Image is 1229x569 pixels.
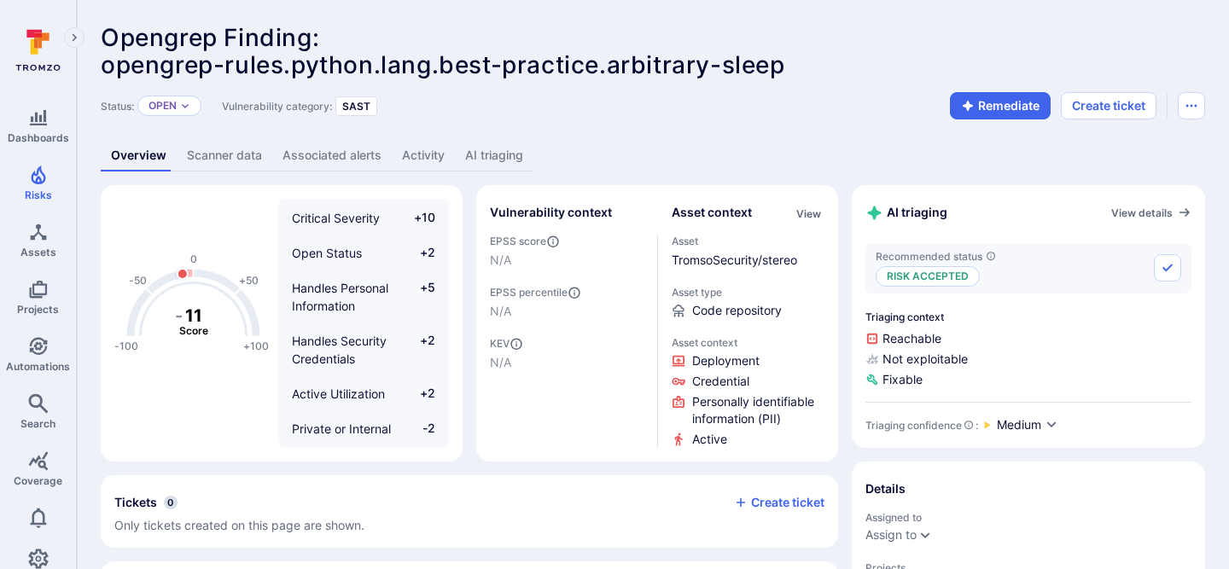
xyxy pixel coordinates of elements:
button: Accept recommended status [1154,254,1181,282]
span: Opengrep Finding: [101,23,319,52]
span: Assigned to [865,511,1191,524]
span: Handles Personal Information [292,281,388,313]
span: Click to view evidence [692,373,749,390]
span: +2 [403,332,435,368]
tspan: - [175,305,183,325]
span: Asset context [672,336,825,349]
span: EPSS percentile [490,286,644,299]
span: Dashboards [8,131,69,144]
text: +100 [243,340,269,352]
span: Only tickets created on this page are shown. [114,518,364,532]
button: Remediate [950,92,1051,119]
button: View [793,207,824,220]
div: Click to view all asset context details [793,204,824,222]
span: +2 [403,385,435,403]
a: Associated alerts [272,140,392,171]
span: N/A [490,252,644,269]
h2: Details [865,480,906,497]
span: N/A [490,303,644,320]
span: Critical Severity [292,211,380,225]
span: Active Utilization [292,386,385,401]
h2: AI triaging [865,204,947,222]
button: Assign to [865,528,917,542]
button: Expand navigation menu [64,27,84,48]
span: Handles Security Credentials [292,334,387,366]
span: Coverage [14,474,62,487]
a: Overview [101,140,177,171]
span: 0 [164,496,178,509]
g: The vulnerability score is based on the parameters defined in the settings [160,305,228,337]
span: Projects [17,303,59,316]
button: Create ticket [1061,92,1156,119]
span: Click to view evidence [692,393,825,427]
button: Open [149,99,177,113]
tspan: 11 [185,305,202,325]
span: +5 [403,279,435,315]
section: tickets card [101,475,838,548]
text: -100 [114,340,138,352]
span: Asset [672,235,825,247]
a: Activity [392,140,455,171]
span: -2 [403,420,435,456]
text: +50 [239,274,259,287]
i: Expand navigation menu [68,31,80,45]
span: Search [20,417,55,430]
svg: AI Triaging Agent self-evaluates the confidence behind recommended status based on the depth and ... [964,420,974,430]
span: Open Status [292,246,362,260]
p: Risk accepted [876,266,980,287]
span: EPSS score [490,235,644,248]
button: Medium [997,416,1058,434]
span: Code repository [692,302,782,319]
span: +10 [403,209,435,227]
span: Recommended status [876,250,996,263]
span: KEV [490,337,644,351]
button: Expand dropdown [180,101,190,111]
a: View details [1111,206,1191,219]
text: -50 [129,274,147,287]
a: TromsoSecurity/stereo [672,253,797,267]
h2: Asset context [672,204,752,221]
button: Options menu [1178,92,1205,119]
h2: Tickets [114,494,157,511]
text: 0 [190,253,197,265]
span: opengrep-rules.python.lang.best-practice.arbitrary-sleep [101,50,785,79]
button: Expand dropdown [918,528,932,542]
span: Automations [6,360,70,373]
svg: AI triaging agent's recommendation for vulnerability status [986,251,996,261]
a: Scanner data [177,140,272,171]
text: Score [179,324,208,337]
span: Assets [20,246,56,258]
button: Create ticket [734,495,824,510]
span: Triaging context [865,311,1191,323]
span: Click to view evidence [692,352,760,369]
span: Asset type [672,286,825,299]
h2: Vulnerability context [490,204,612,221]
div: Collapse [101,475,838,548]
span: Status: [101,100,134,113]
div: Vulnerability tabs [101,140,1205,171]
div: Triaging confidence : [865,419,978,432]
span: Medium [997,416,1041,433]
span: Reachable [865,330,1191,347]
a: AI triaging [455,140,533,171]
span: +2 [403,244,435,262]
span: Risks [25,189,52,201]
div: SAST [335,96,377,116]
span: N/A [490,354,644,371]
span: Click to view evidence [692,431,727,448]
span: Private or Internal Asset [292,421,391,454]
span: Not exploitable [865,351,1191,368]
span: Vulnerability category: [222,100,332,113]
span: Fixable [865,371,1191,388]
